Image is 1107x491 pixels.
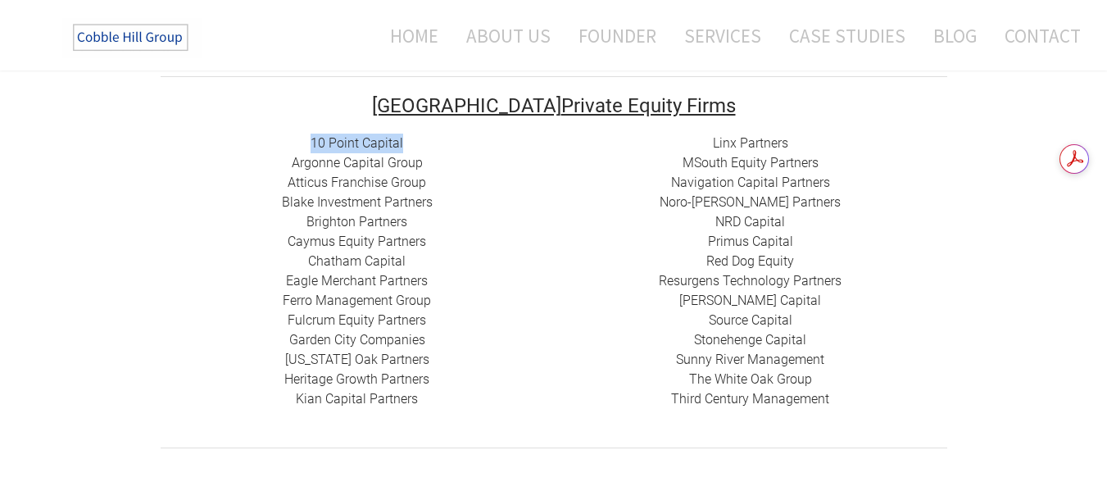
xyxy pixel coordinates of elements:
a: Argonne Capital Group [292,155,423,170]
a: Stonehenge Capital [694,332,806,348]
a: Third Century Management [671,391,829,407]
a: Sunny River Management [676,352,824,367]
a: ​Resurgens Technology Partners [659,273,842,289]
a: Garden City Companies [289,332,425,348]
a: MSouth Equity Partners [683,155,819,170]
a: Blog [921,14,989,57]
a: Brighton Partners [306,214,407,230]
a: Caymus Equity Partners [288,234,426,249]
a: [PERSON_NAME] Capital [679,293,821,308]
div: ​ [554,134,947,409]
a: Heritage Growth Partners [284,371,429,387]
a: Case Studies [777,14,918,57]
a: NRD Capital [715,214,785,230]
a: Navigation Capital Partners [671,175,830,190]
a: Source Capital [709,312,792,328]
a: Fulcrum Equity Partners​​ [288,312,426,328]
a: Founder [566,14,669,57]
a: [US_STATE] Oak Partners [285,352,429,367]
a: Atticus Franchise Group [288,175,426,190]
font: Private Equity Firms [372,94,736,117]
a: Chatham Capital [308,253,406,269]
a: Eagle Merchant Partners [286,273,428,289]
a: ​Kian Capital Partners [296,391,418,407]
a: 10 Point Capital [311,135,403,151]
a: Contact [992,14,1081,57]
a: Blake Investment Partners [282,194,433,210]
a: About Us [454,14,563,57]
a: Services [672,14,774,57]
a: Noro-[PERSON_NAME] Partners [660,194,841,210]
img: The Cobble Hill Group LLC [62,17,202,58]
a: Red Dog Equity [706,253,794,269]
a: Primus Capital [708,234,793,249]
a: Home [365,14,451,57]
a: Ferro Management Group [283,293,431,308]
a: The White Oak Group [689,371,812,387]
font: [GEOGRAPHIC_DATA] [372,94,561,117]
a: Linx Partners [713,135,788,151]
